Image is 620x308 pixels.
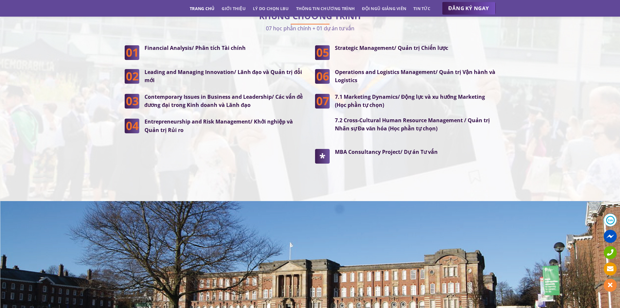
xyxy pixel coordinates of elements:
[442,2,496,15] a: ĐĂNG KÝ NGAY
[296,3,355,14] a: Thông tin chương trình
[222,3,246,14] a: Giới thiệu
[253,3,289,14] a: Lý do chọn LBU
[335,117,490,132] strong: 7.2 Cross-Cultural Human Resource Management / Quản trị Nhân sự Đa văn hóa (Học phần tự chọn)
[145,93,303,109] strong: Contemporary Issues in Business and Leadership/ Các vấn đề đương đại trong Kinh doanh và Lãnh đạo
[448,4,489,12] span: ĐĂNG KÝ NGAY
[190,3,214,14] a: Trang chủ
[145,68,302,84] strong: Leading and Managing Innovation/ Lãnh đạo và Quản trị đổi mới
[335,44,448,51] strong: Strategic Management/ Quản trị Chiến lược
[125,13,496,20] h2: KHUNG CHƯƠNG TRÌNH
[125,24,496,33] p: 07 học phần chính + 01 dự án tư vấn
[335,93,485,109] strong: 7.1 Marketing Dynamics/ Động lực và xu hướng Marketing (Học phần tự chọn)
[145,118,293,134] strong: Entrepreneurship and Risk Management/ Khởi nghiệp và Quản trị Rủi ro
[413,3,430,14] a: Tin tức
[335,68,495,84] strong: Operations and Logistics Management/ Quản trị Vận hành và Logistics
[362,3,406,14] a: Đội ngũ giảng viên
[335,148,438,155] strong: MBA Consultancy Project/ Dự án Tư vấn
[145,44,246,51] strong: Financial Analysis/ Phân tích Tài chính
